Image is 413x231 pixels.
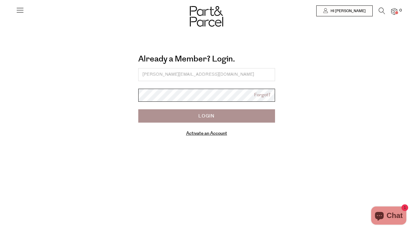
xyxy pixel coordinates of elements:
span: 0 [398,8,403,13]
a: Hi [PERSON_NAME] [316,5,373,16]
a: 0 [391,8,397,15]
input: Login [138,109,275,123]
a: Already a Member? Login. [138,52,235,66]
img: Part&Parcel [190,6,223,27]
inbox-online-store-chat: Shopify online store chat [369,206,408,226]
span: Hi [PERSON_NAME] [329,8,366,14]
a: Forgot? [254,92,270,99]
a: Activate an Account [186,130,227,137]
input: Email [138,68,275,81]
